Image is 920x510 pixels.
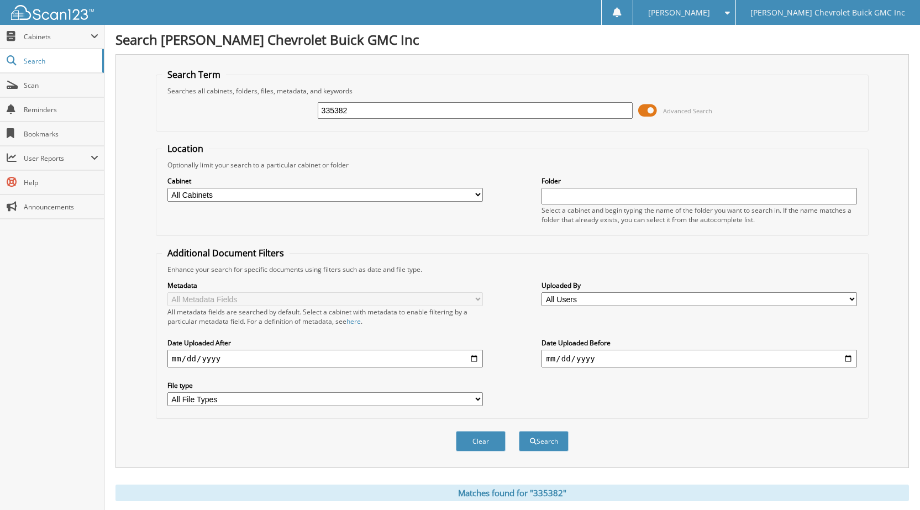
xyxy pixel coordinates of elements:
[542,176,857,186] label: Folder
[542,206,857,224] div: Select a cabinet and begin typing the name of the folder you want to search in. If the name match...
[542,350,857,367] input: end
[24,202,98,212] span: Announcements
[24,32,91,41] span: Cabinets
[24,154,91,163] span: User Reports
[24,178,98,187] span: Help
[663,107,712,115] span: Advanced Search
[115,485,909,501] div: Matches found for "335382"
[167,176,483,186] label: Cabinet
[167,381,483,390] label: File type
[162,143,209,155] legend: Location
[519,431,569,451] button: Search
[167,307,483,326] div: All metadata fields are searched by default. Select a cabinet with metadata to enable filtering b...
[162,86,863,96] div: Searches all cabinets, folders, files, metadata, and keywords
[542,281,857,290] label: Uploaded By
[167,350,483,367] input: start
[167,281,483,290] label: Metadata
[162,247,290,259] legend: Additional Document Filters
[648,9,710,16] span: [PERSON_NAME]
[24,56,97,66] span: Search
[346,317,361,326] a: here
[24,105,98,114] span: Reminders
[24,81,98,90] span: Scan
[162,265,863,274] div: Enhance your search for specific documents using filters such as date and file type.
[115,30,909,49] h1: Search [PERSON_NAME] Chevrolet Buick GMC Inc
[750,9,905,16] span: [PERSON_NAME] Chevrolet Buick GMC Inc
[162,69,226,81] legend: Search Term
[167,338,483,348] label: Date Uploaded After
[24,129,98,139] span: Bookmarks
[542,338,857,348] label: Date Uploaded Before
[456,431,506,451] button: Clear
[162,160,863,170] div: Optionally limit your search to a particular cabinet or folder
[11,5,94,20] img: scan123-logo-white.svg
